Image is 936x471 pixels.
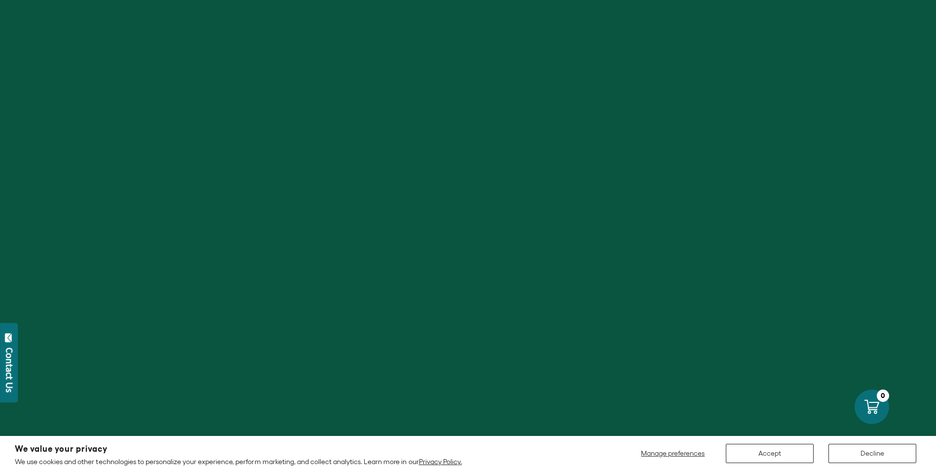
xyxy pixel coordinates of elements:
[419,458,462,466] a: Privacy Policy.
[726,444,814,463] button: Accept
[15,445,462,453] h2: We value your privacy
[828,444,916,463] button: Decline
[4,348,14,392] div: Contact Us
[877,390,889,402] div: 0
[641,449,705,457] span: Manage preferences
[15,457,462,466] p: We use cookies and other technologies to personalize your experience, perform marketing, and coll...
[635,444,711,463] button: Manage preferences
